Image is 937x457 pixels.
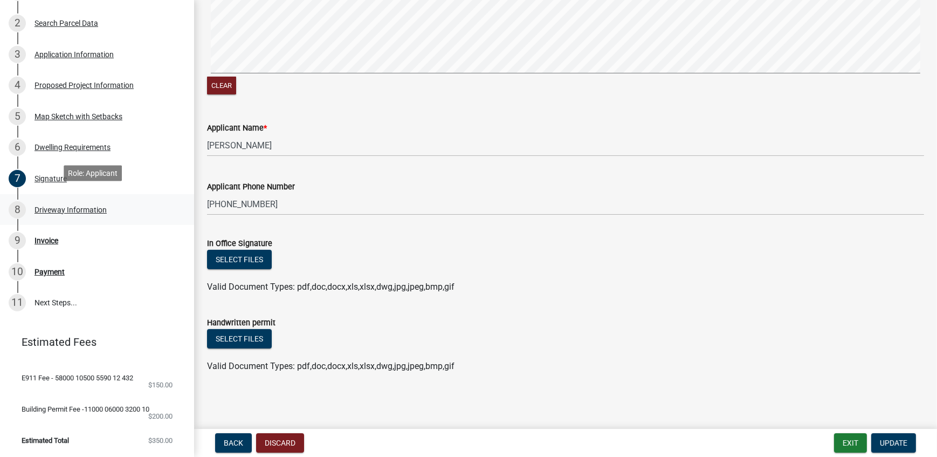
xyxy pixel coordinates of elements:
span: Estimated Total [22,437,69,444]
span: E911 Fee - 58000 10500 5590 12 432 [22,374,133,381]
div: Dwelling Requirements [35,144,111,151]
div: Driveway Information [35,206,107,214]
span: Valid Document Types: pdf,doc,docx,xls,xlsx,dwg,jpg,jpeg,bmp,gif [207,282,454,292]
div: 3 [9,46,26,63]
div: 4 [9,77,26,94]
div: 11 [9,294,26,311]
span: $200.00 [148,413,173,420]
div: 2 [9,15,26,32]
button: Select files [207,250,272,269]
label: Applicant Phone Number [207,183,295,191]
div: Application Information [35,51,114,58]
div: Invoice [35,237,58,244]
button: Exit [834,433,867,453]
div: 5 [9,108,26,125]
span: $350.00 [148,437,173,444]
div: Map Sketch with Setbacks [35,113,122,120]
label: Handwritten permit [207,319,275,327]
label: Applicant Name [207,125,267,132]
div: Proposed Project Information [35,81,134,89]
div: 6 [9,139,26,156]
div: Payment [35,268,65,276]
button: Clear [207,77,236,94]
button: Update [871,433,916,453]
div: Search Parcel Data [35,19,98,27]
button: Back [215,433,252,453]
div: 8 [9,201,26,219]
span: Update [880,439,907,447]
label: In Office Signature [207,240,272,248]
span: $150.00 [148,381,173,388]
div: 7 [9,170,26,187]
span: Valid Document Types: pdf,doc,docx,xls,xlsx,dwg,jpg,jpeg,bmp,gif [207,361,454,371]
button: Discard [256,433,304,453]
div: Role: Applicant [64,165,122,181]
span: Building Permit Fee -11000 06000 3200 10 [22,406,149,413]
div: 10 [9,263,26,281]
div: Signature [35,175,67,182]
a: Estimated Fees [9,331,177,353]
button: Select files [207,329,272,349]
div: 9 [9,232,26,249]
span: Back [224,439,243,447]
